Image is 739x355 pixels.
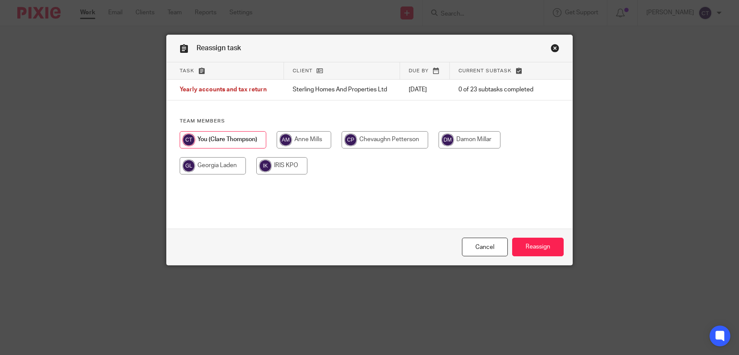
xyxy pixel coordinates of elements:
span: Reassign task [197,45,241,52]
input: Reassign [512,238,564,256]
span: Yearly accounts and tax return [180,87,267,93]
a: Close this dialog window [551,44,559,55]
p: Sterling Homes And Properties Ltd [293,85,391,94]
a: Close this dialog window [462,238,508,256]
span: Task [180,68,194,73]
span: Due by [409,68,429,73]
span: Client [293,68,313,73]
span: Current subtask [458,68,512,73]
td: 0 of 23 subtasks completed [450,80,545,100]
p: [DATE] [409,85,441,94]
h4: Team members [180,118,559,125]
